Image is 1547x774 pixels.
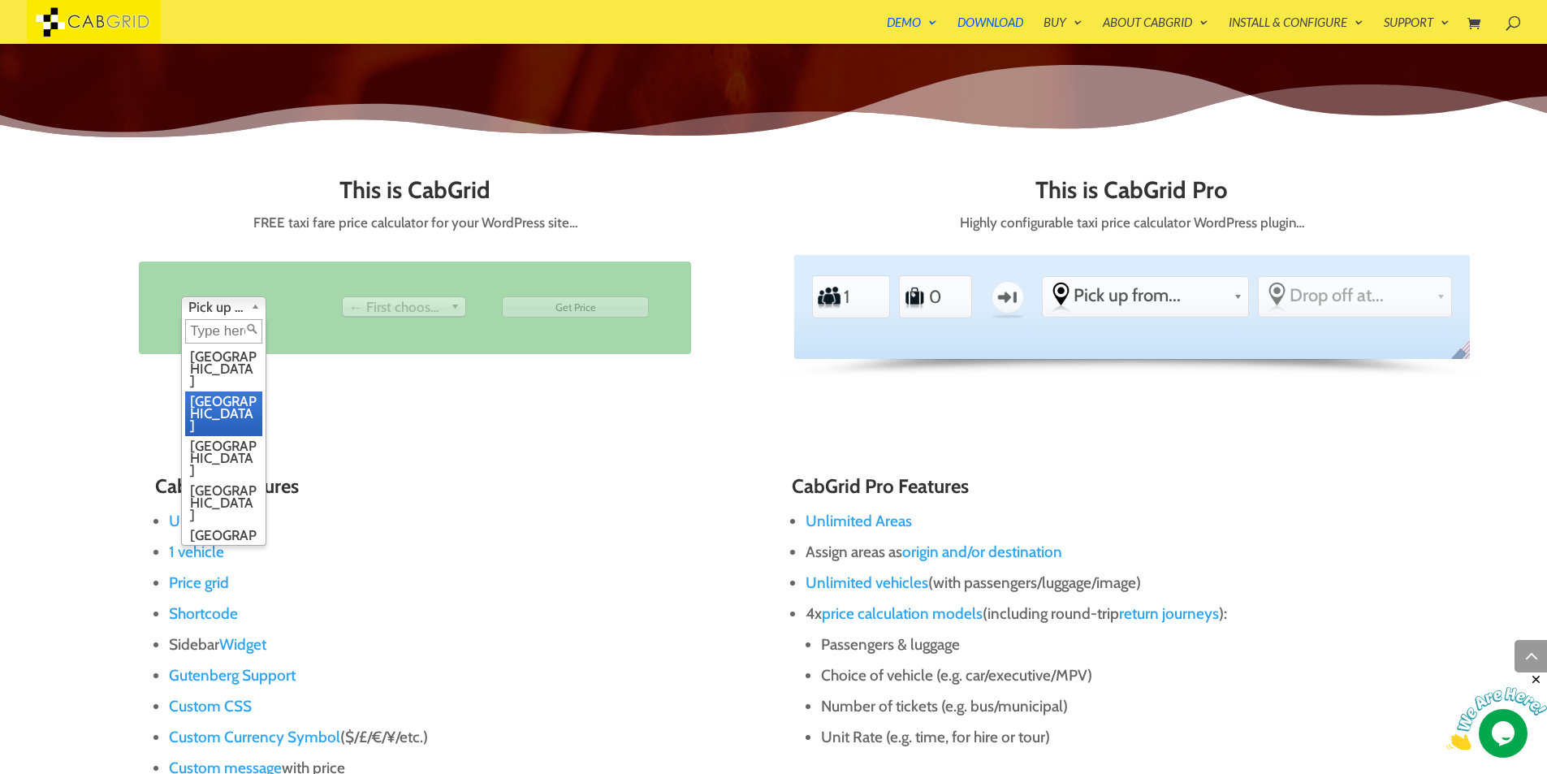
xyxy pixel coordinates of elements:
[185,347,262,391] li: [GEOGRAPHIC_DATA]
[169,512,263,530] a: Up to 10 areas
[1448,338,1481,372] span: English
[1043,277,1248,313] div: Select the place the starting address falls within
[219,635,266,654] a: Widget
[1119,604,1219,623] a: return journeys
[821,629,1392,660] li: Passengers & luggage
[984,274,1031,321] label: One-way
[806,599,1392,768] li: 4x (including round-trip ):
[821,722,1392,753] li: Unit Rate (e.g. time, for hire or tour)
[806,512,912,530] a: Unlimited Areas
[843,279,882,315] input: Number of Passengers
[1044,16,1082,44] a: Buy
[77,177,753,211] h2: This is CabGrid
[77,211,753,235] p: FREE taxi fare price calculator for your WordPress site…
[169,722,755,753] li: ($/£/€/¥/etc.)
[903,279,927,315] label: Number of Suitcases
[349,297,444,317] span: ← First choose pick up
[821,660,1392,691] li: Choice of vehicle (e.g. car/executive/MPV)
[817,279,842,315] label: Number of Passengers
[822,604,983,623] a: price calculation models
[806,537,1392,568] li: Assign areas as
[169,573,229,592] a: Price grid
[169,728,340,746] a: Custom Currency Symbol
[957,16,1023,44] a: Download
[902,543,1062,561] a: origin and/or destination
[794,177,1470,211] h2: This is CabGrid Pro
[1259,277,1451,313] div: Select the place the destination address is within
[792,476,1392,505] h3: CabGrid Pro Features
[342,296,466,317] div: Drop off
[185,319,262,344] input: Type here to filter list...
[169,604,238,623] a: Shortcode
[1384,16,1450,44] a: Support
[169,666,296,685] a: Gutenberg Support
[181,296,266,317] div: Pick up
[169,543,224,561] a: 1 vehicle
[806,568,1392,599] li: (with passengers/luggage/image)
[1290,284,1430,306] span: Drop off at...
[806,573,928,592] a: Unlimited vehicles
[794,211,1470,235] p: Highly configurable taxi price calculator WordPress plugin…
[185,525,262,570] li: [GEOGRAPHIC_DATA]
[185,436,262,481] li: [GEOGRAPHIC_DATA]
[185,391,262,436] li: [GEOGRAPHIC_DATA]
[927,279,966,315] input: Number of Suitcases
[821,691,1392,722] li: Number of tickets (e.g. bus/municipal)
[1103,16,1208,44] a: About CabGrid
[1074,284,1227,306] span: Pick up from...
[1229,16,1363,44] a: Install & Configure
[887,16,937,44] a: Demo
[188,297,244,317] span: Pick up from
[169,629,755,660] li: Sidebar
[185,481,262,525] li: [GEOGRAPHIC_DATA]
[1446,672,1547,750] iframe: chat widget
[155,476,755,505] h3: CabGrid Features
[169,697,252,716] a: Custom CSS
[502,296,649,318] input: Get Price
[27,11,161,28] a: CabGrid Taxi Plugin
